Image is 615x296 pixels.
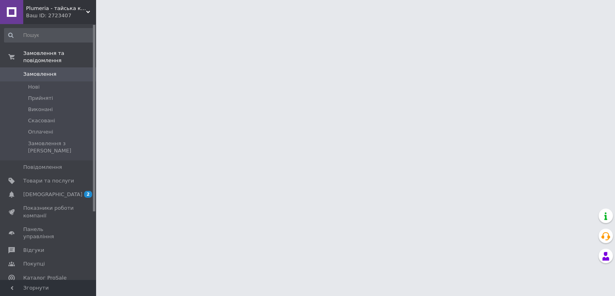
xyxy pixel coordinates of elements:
[23,205,74,219] span: Показники роботи компанії
[23,50,96,64] span: Замовлення та повідомлення
[23,71,56,78] span: Замовлення
[23,226,74,240] span: Панель управління
[28,128,53,136] span: Оплачені
[28,95,53,102] span: Прийняті
[23,164,62,171] span: Повідомлення
[84,191,92,198] span: 2
[28,106,53,113] span: Виконані
[23,247,44,254] span: Відгуки
[4,28,94,43] input: Пошук
[28,140,94,154] span: Замовлення з [PERSON_NAME]
[26,12,96,19] div: Ваш ID: 2723407
[28,117,55,124] span: Скасовані
[28,83,40,91] span: Нові
[23,274,66,282] span: Каталог ProSale
[23,177,74,184] span: Товари та послуги
[26,5,86,12] span: Plumeria - тайська косметика і аптека
[23,191,82,198] span: [DEMOGRAPHIC_DATA]
[23,260,45,268] span: Покупці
